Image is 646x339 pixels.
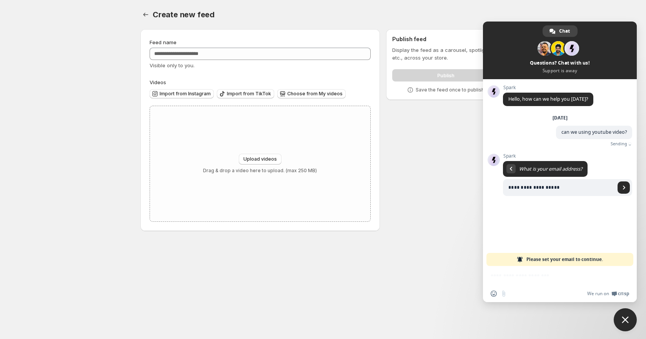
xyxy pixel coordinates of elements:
[506,164,516,173] div: Return to message
[559,25,570,37] span: Chat
[553,116,568,120] div: [DATE]
[150,62,195,68] span: Visible only to you.
[140,9,151,20] button: Settings
[203,168,317,174] p: Drag & drop a video here to upload. (max 250 MB)
[227,91,271,97] span: Import from TikTok
[526,253,603,266] span: Please set your email to continue.
[416,87,485,93] p: Save the feed once to publish.
[503,179,615,196] input: Enter your email address...
[618,181,630,194] span: Send
[160,91,211,97] span: Import from Instagram
[508,96,588,102] span: Hello, how can we help you [DATE]?
[217,89,274,98] button: Import from TikTok
[587,291,629,297] a: We run onCrisp
[587,291,609,297] span: We run on
[618,291,629,297] span: Crisp
[392,46,499,61] p: Display the feed as a carousel, spotlight, etc., across your store.
[150,39,176,45] span: Feed name
[243,156,277,162] span: Upload videos
[543,25,578,37] div: Chat
[561,129,627,135] span: can we using youtube video?
[392,35,499,43] h2: Publish feed
[150,89,214,98] button: Import from Instagram
[153,10,215,19] span: Create new feed
[519,166,582,172] span: What is your email address?
[503,153,632,159] span: Spark
[150,79,166,85] span: Videos
[503,85,593,90] span: Spark
[611,141,627,146] span: Sending
[287,91,343,97] span: Choose from My videos
[239,154,281,165] button: Upload videos
[614,308,637,331] div: Close chat
[277,89,346,98] button: Choose from My videos
[491,291,497,297] span: Insert an emoji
